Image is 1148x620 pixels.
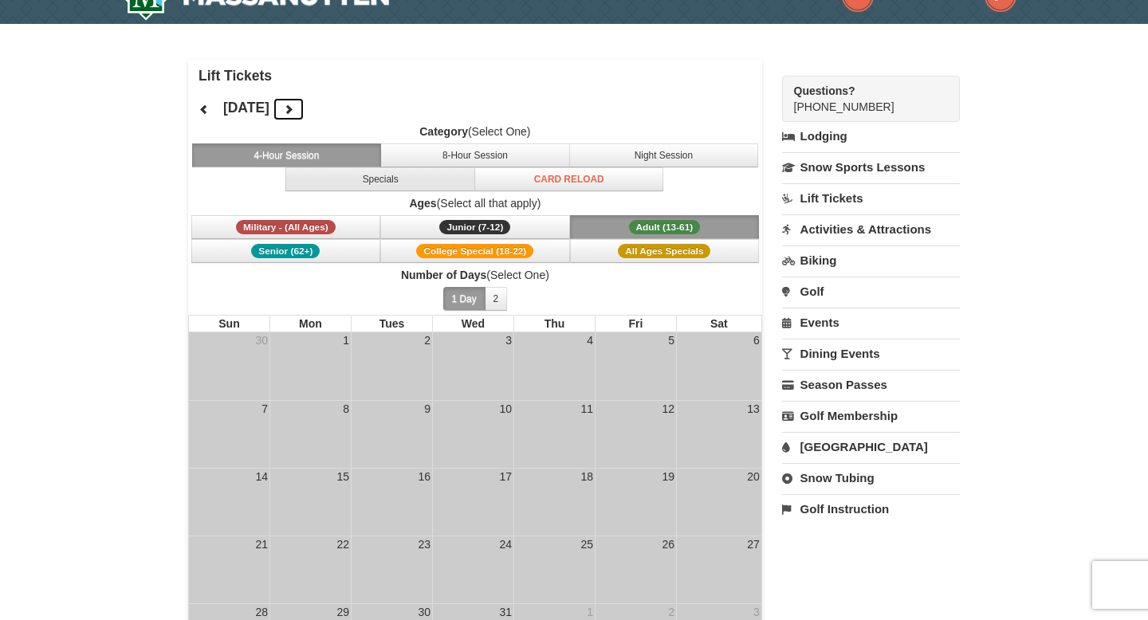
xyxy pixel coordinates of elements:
[188,267,762,283] label: (Select One)
[416,244,533,258] span: College Special (18-22)
[188,315,269,332] th: Sun
[666,604,676,620] div: 2
[335,536,351,552] div: 22
[569,143,759,167] button: Night Session
[191,215,381,239] button: Military - (All Ages)
[192,143,382,167] button: 4-Hour Session
[251,244,320,258] span: Senior (62+)
[782,494,960,524] a: Golf Instruction
[629,220,701,234] span: Adult (13-61)
[782,277,960,306] a: Golf
[513,315,595,332] th: Thu
[423,332,432,348] div: 2
[782,370,960,399] a: Season Passes
[254,332,269,348] div: 30
[380,239,570,263] button: College Special (18-22)
[254,536,269,552] div: 21
[188,124,762,139] label: (Select One)
[474,167,664,191] button: Card Reload
[409,197,436,210] strong: Ages
[745,536,761,552] div: 27
[745,469,761,485] div: 20
[401,269,486,281] strong: Number of Days
[351,315,432,332] th: Tues
[419,125,468,138] strong: Category
[752,332,761,348] div: 6
[254,604,269,620] div: 28
[341,332,351,348] div: 1
[579,536,595,552] div: 25
[782,214,960,244] a: Activities & Attractions
[676,315,762,332] th: Sat
[570,215,760,239] button: Adult (13-61)
[416,536,432,552] div: 23
[416,604,432,620] div: 30
[485,287,508,311] button: 2
[335,469,351,485] div: 15
[236,220,336,234] span: Military - (All Ages)
[782,183,960,213] a: Lift Tickets
[660,401,676,417] div: 12
[199,68,762,84] h4: Lift Tickets
[223,100,269,116] h4: [DATE]
[666,332,676,348] div: 5
[285,167,475,191] button: Specials
[794,83,931,113] span: [PHONE_NUMBER]
[660,469,676,485] div: 19
[595,315,676,332] th: Fri
[782,152,960,182] a: Snow Sports Lessons
[782,432,960,461] a: [GEOGRAPHIC_DATA]
[497,401,513,417] div: 10
[782,122,960,151] a: Lodging
[752,604,761,620] div: 3
[443,287,486,311] button: 1 Day
[380,215,570,239] button: Junior (7-12)
[497,604,513,620] div: 31
[782,339,960,368] a: Dining Events
[782,245,960,275] a: Biking
[254,469,269,485] div: 14
[579,469,595,485] div: 18
[618,244,710,258] span: All Ages Specials
[782,463,960,492] a: Snow Tubing
[794,84,855,97] strong: Questions?
[497,469,513,485] div: 17
[585,604,595,620] div: 1
[416,469,432,485] div: 16
[504,332,513,348] div: 3
[341,401,351,417] div: 8
[497,536,513,552] div: 24
[380,143,570,167] button: 8-Hour Session
[260,401,269,417] div: 7
[188,195,762,211] label: (Select all that apply)
[585,332,595,348] div: 4
[782,308,960,337] a: Events
[423,401,432,417] div: 9
[745,401,761,417] div: 13
[269,315,351,332] th: Mon
[335,604,351,620] div: 29
[439,220,510,234] span: Junior (7-12)
[570,239,760,263] button: All Ages Specials
[432,315,513,332] th: Wed
[782,401,960,430] a: Golf Membership
[660,536,676,552] div: 26
[191,239,381,263] button: Senior (62+)
[579,401,595,417] div: 11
